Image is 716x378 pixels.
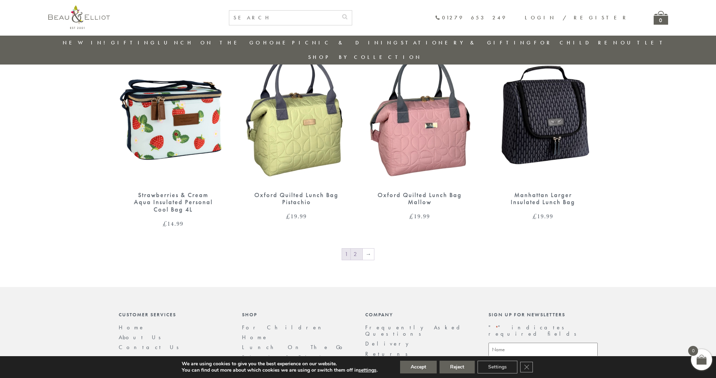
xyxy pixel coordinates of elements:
[654,11,668,25] a: 0
[229,11,338,25] input: SEARCH
[119,334,166,341] a: About Us
[182,361,378,367] p: We are using cookies to give you the best experience on our website.
[242,334,268,341] a: Home
[119,43,228,227] a: Strawberries & Cream Aqua Insulated Personal Cool Bag 4L Strawberries & Cream Aqua Insulated Pers...
[286,212,291,220] span: £
[286,212,307,220] bdi: 19.99
[308,54,422,61] a: Shop by collection
[365,324,464,337] a: Frequently Asked Questions
[182,367,378,373] p: You can find out more about which cookies we are using or switch them off in .
[242,324,326,331] a: For Children
[688,346,698,356] span: 0
[63,39,110,46] a: New in!
[158,39,262,46] a: Lunch On The Go
[163,219,167,228] span: £
[488,312,598,317] div: Sign up for newsletters
[242,354,344,361] a: Picnic & Dining
[242,343,347,351] a: Lunch On The Go
[435,15,507,21] a: 01279 653 249
[163,219,183,228] bdi: 14.99
[534,39,620,46] a: For Children
[525,14,629,21] a: Login / Register
[488,324,598,337] p: " " indicates required fields
[119,248,598,262] nav: Product Pagination
[119,312,228,317] div: Customer Services
[488,43,598,184] img: Manhattan Larger Lunch Bag
[478,361,517,373] button: Settings
[365,43,474,220] a: Oxford quilted lunch bag mallow Oxford Quilted Lunch Bag Mallow £19.99
[400,361,437,373] button: Accept
[363,249,374,260] a: →
[488,43,598,220] a: Manhattan Larger Lunch Bag Manhattan Larger Insulated Lunch Bag £19.99
[342,249,350,260] span: Page 1
[263,39,291,46] a: Home
[242,43,351,220] a: Oxford Quilted Lunch Bag Pistachio £19.99
[119,324,145,331] a: Home
[119,343,183,351] a: Contact Us
[254,191,339,206] div: Oxford Quilted Lunch Bag Pistachio
[111,39,157,46] a: Gifting
[365,350,412,358] a: Returns
[520,362,533,372] button: Close GDPR Cookie Banner
[533,212,553,220] bdi: 19.99
[242,312,351,317] div: Shop
[409,212,430,220] bdi: 19.99
[365,43,474,184] img: Oxford quilted lunch bag mallow
[533,212,537,220] span: £
[409,212,414,220] span: £
[351,249,362,260] a: Page 2
[359,367,376,373] button: settings
[401,39,533,46] a: Stationery & Gifting
[292,39,400,46] a: Picnic & Dining
[440,361,475,373] button: Reject
[365,340,412,347] a: Delivery
[378,191,462,206] div: Oxford Quilted Lunch Bag Mallow
[131,191,216,213] div: Strawberries & Cream Aqua Insulated Personal Cool Bag 4L
[501,191,585,206] div: Manhattan Larger Insulated Lunch Bag
[119,43,228,184] img: Strawberries & Cream Aqua Insulated Personal Cool Bag 4L
[48,5,110,29] img: logo
[488,343,598,356] input: Name
[621,39,667,46] a: Outlet
[365,312,474,317] div: Company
